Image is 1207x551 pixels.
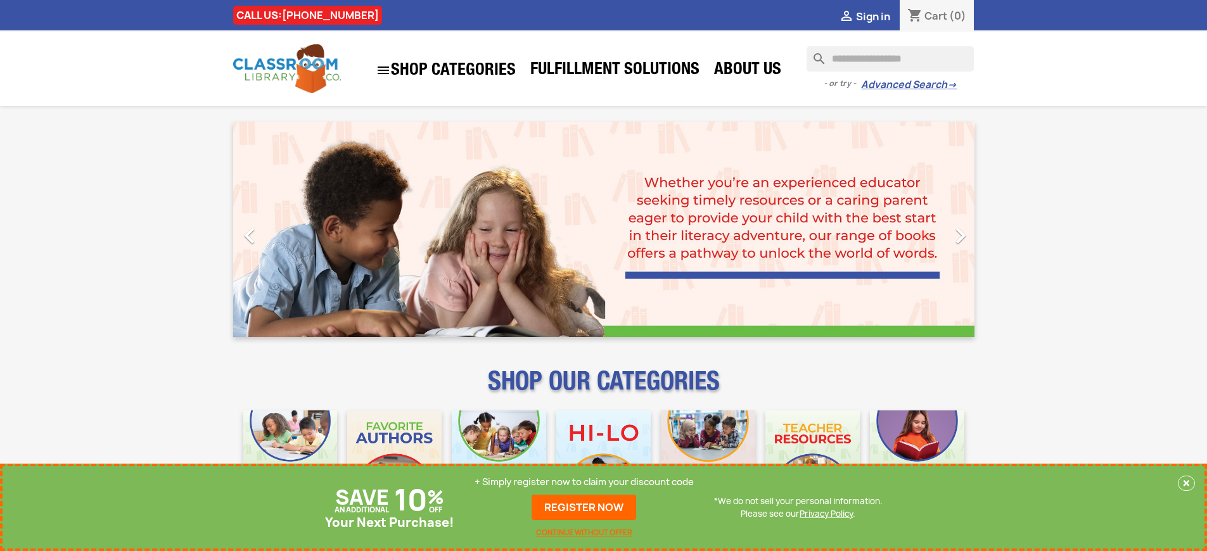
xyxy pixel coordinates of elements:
i:  [234,220,265,251]
i:  [839,9,854,25]
i: search [807,46,822,61]
i: shopping_cart [907,9,923,24]
a: Next [863,122,974,337]
img: CLC_Bulk_Mobile.jpg [243,410,338,505]
a: [PHONE_NUMBER] [282,8,379,22]
span: Cart [924,9,947,23]
a: SHOP CATEGORIES [369,56,522,84]
i:  [945,220,976,251]
span: (0) [949,9,966,23]
span: → [947,79,957,91]
i:  [376,63,391,78]
span: - or try - [824,77,861,90]
div: CALL US: [233,6,382,25]
a: Previous [233,122,345,337]
a: Advanced Search→ [861,79,957,91]
a:  Sign in [839,9,890,23]
input: Search [807,46,974,72]
img: CLC_Fiction_Nonfiction_Mobile.jpg [661,410,755,505]
img: CLC_Favorite_Authors_Mobile.jpg [347,410,442,505]
img: CLC_Phonics_And_Decodables_Mobile.jpg [452,410,546,505]
img: CLC_Dyslexia_Mobile.jpg [870,410,964,505]
img: Classroom Library Company [233,44,341,93]
img: CLC_Teacher_Resources_Mobile.jpg [765,410,860,505]
ul: Carousel container [233,122,974,337]
a: About Us [708,58,788,84]
p: SHOP OUR CATEGORIES [233,377,974,400]
img: CLC_HiLo_Mobile.jpg [556,410,651,505]
span: Sign in [856,9,890,23]
a: Fulfillment Solutions [524,58,706,84]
